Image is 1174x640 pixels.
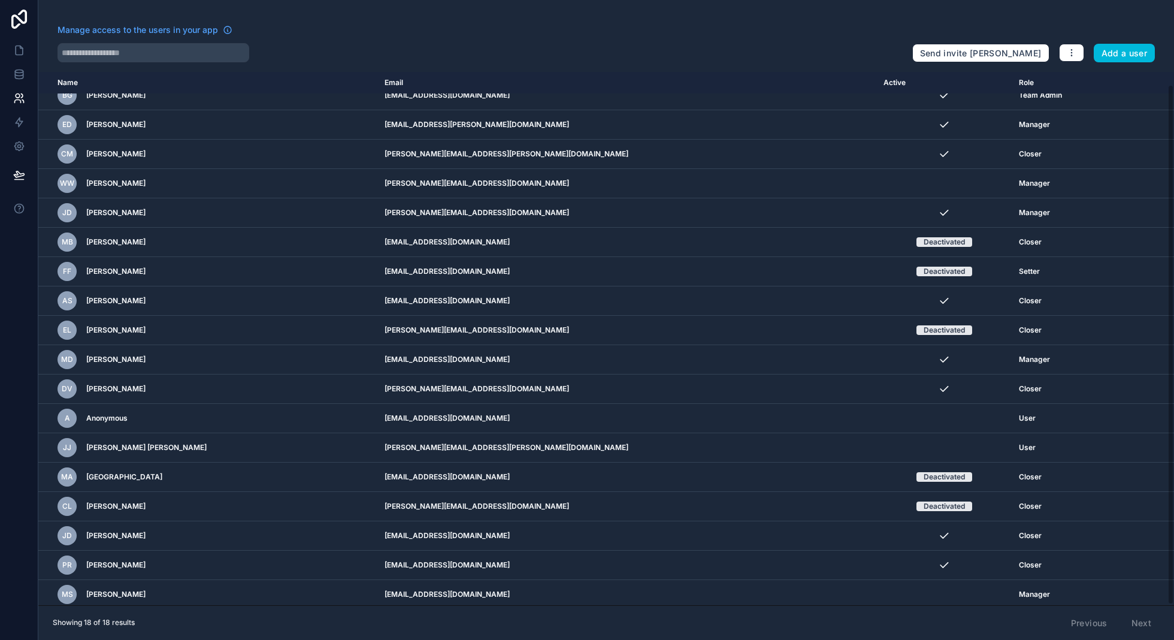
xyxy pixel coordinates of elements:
div: Deactivated [924,502,965,511]
div: Deactivated [924,237,965,247]
td: [EMAIL_ADDRESS][DOMAIN_NAME] [377,404,876,433]
span: [PERSON_NAME] [PERSON_NAME] [86,443,207,452]
span: Closer [1019,149,1042,159]
span: [PERSON_NAME] [86,237,146,247]
td: [PERSON_NAME][EMAIL_ADDRESS][DOMAIN_NAME] [377,375,876,404]
span: A [65,413,70,423]
div: Deactivated [924,325,965,335]
td: [EMAIL_ADDRESS][PERSON_NAME][DOMAIN_NAME] [377,110,876,140]
span: [PERSON_NAME] [86,502,146,511]
span: Closer [1019,531,1042,541]
span: Manager [1019,179,1050,188]
td: [EMAIL_ADDRESS][DOMAIN_NAME] [377,286,876,316]
span: User [1019,443,1036,452]
span: User [1019,413,1036,423]
span: WW [60,179,74,188]
td: [EMAIL_ADDRESS][DOMAIN_NAME] [377,463,876,492]
td: [PERSON_NAME][EMAIL_ADDRESS][DOMAIN_NAME] [377,198,876,228]
span: [PERSON_NAME] [86,384,146,394]
span: JD [62,531,72,541]
span: Closer [1019,472,1042,482]
span: BG [62,90,72,100]
button: Send invite [PERSON_NAME] [912,44,1049,63]
span: Closer [1019,237,1042,247]
span: Manager [1019,355,1050,364]
span: PR [62,560,72,570]
span: FF [63,267,71,276]
td: [PERSON_NAME][EMAIL_ADDRESS][DOMAIN_NAME] [377,316,876,345]
span: Closer [1019,502,1042,511]
td: [EMAIL_ADDRESS][DOMAIN_NAME] [377,81,876,110]
span: Manage access to the users in your app [58,24,218,36]
span: AS [62,296,72,306]
th: Role [1012,72,1123,94]
td: [PERSON_NAME][EMAIL_ADDRESS][DOMAIN_NAME] [377,492,876,521]
span: Manager [1019,120,1050,129]
a: Manage access to the users in your app [58,24,232,36]
span: [PERSON_NAME] [86,149,146,159]
span: Showing 18 of 18 results [53,618,135,627]
span: Manager [1019,590,1050,599]
span: DV [62,384,72,394]
td: [PERSON_NAME][EMAIL_ADDRESS][PERSON_NAME][DOMAIN_NAME] [377,140,876,169]
td: [PERSON_NAME][EMAIL_ADDRESS][DOMAIN_NAME] [377,169,876,198]
span: MB [62,237,73,247]
span: [PERSON_NAME] [86,179,146,188]
td: [EMAIL_ADDRESS][DOMAIN_NAME] [377,228,876,257]
button: Add a user [1094,44,1155,63]
td: [EMAIL_ADDRESS][DOMAIN_NAME] [377,521,876,551]
th: Active [876,72,1012,94]
td: [EMAIL_ADDRESS][DOMAIN_NAME] [377,580,876,609]
span: JD [62,208,72,218]
span: [PERSON_NAME] [86,590,146,599]
span: [PERSON_NAME] [86,120,146,129]
span: Closer [1019,325,1042,335]
div: Deactivated [924,267,965,276]
td: [PERSON_NAME][EMAIL_ADDRESS][PERSON_NAME][DOMAIN_NAME] [377,433,876,463]
th: Email [377,72,876,94]
span: Manager [1019,208,1050,218]
span: [PERSON_NAME] [86,560,146,570]
span: EL [63,325,71,335]
span: Team Admin [1019,90,1062,100]
span: Closer [1019,384,1042,394]
span: CM [61,149,73,159]
span: MS [62,590,73,599]
div: scrollable content [38,72,1174,605]
td: [EMAIL_ADDRESS][DOMAIN_NAME] [377,257,876,286]
div: Deactivated [924,472,965,482]
span: MD [61,355,73,364]
span: MA [61,472,73,482]
th: Name [38,72,377,94]
span: [PERSON_NAME] [86,208,146,218]
span: Closer [1019,560,1042,570]
span: [PERSON_NAME] [86,325,146,335]
span: CL [62,502,72,511]
span: [PERSON_NAME] [86,267,146,276]
span: Closer [1019,296,1042,306]
span: [PERSON_NAME] [86,355,146,364]
span: ED [62,120,72,129]
span: JJ [63,443,71,452]
td: [EMAIL_ADDRESS][DOMAIN_NAME] [377,345,876,375]
span: Setter [1019,267,1040,276]
span: [PERSON_NAME] [86,296,146,306]
span: [PERSON_NAME] [86,531,146,541]
td: [EMAIL_ADDRESS][DOMAIN_NAME] [377,551,876,580]
span: [GEOGRAPHIC_DATA] [86,472,162,482]
span: [PERSON_NAME] [86,90,146,100]
span: Anonymous [86,413,128,423]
